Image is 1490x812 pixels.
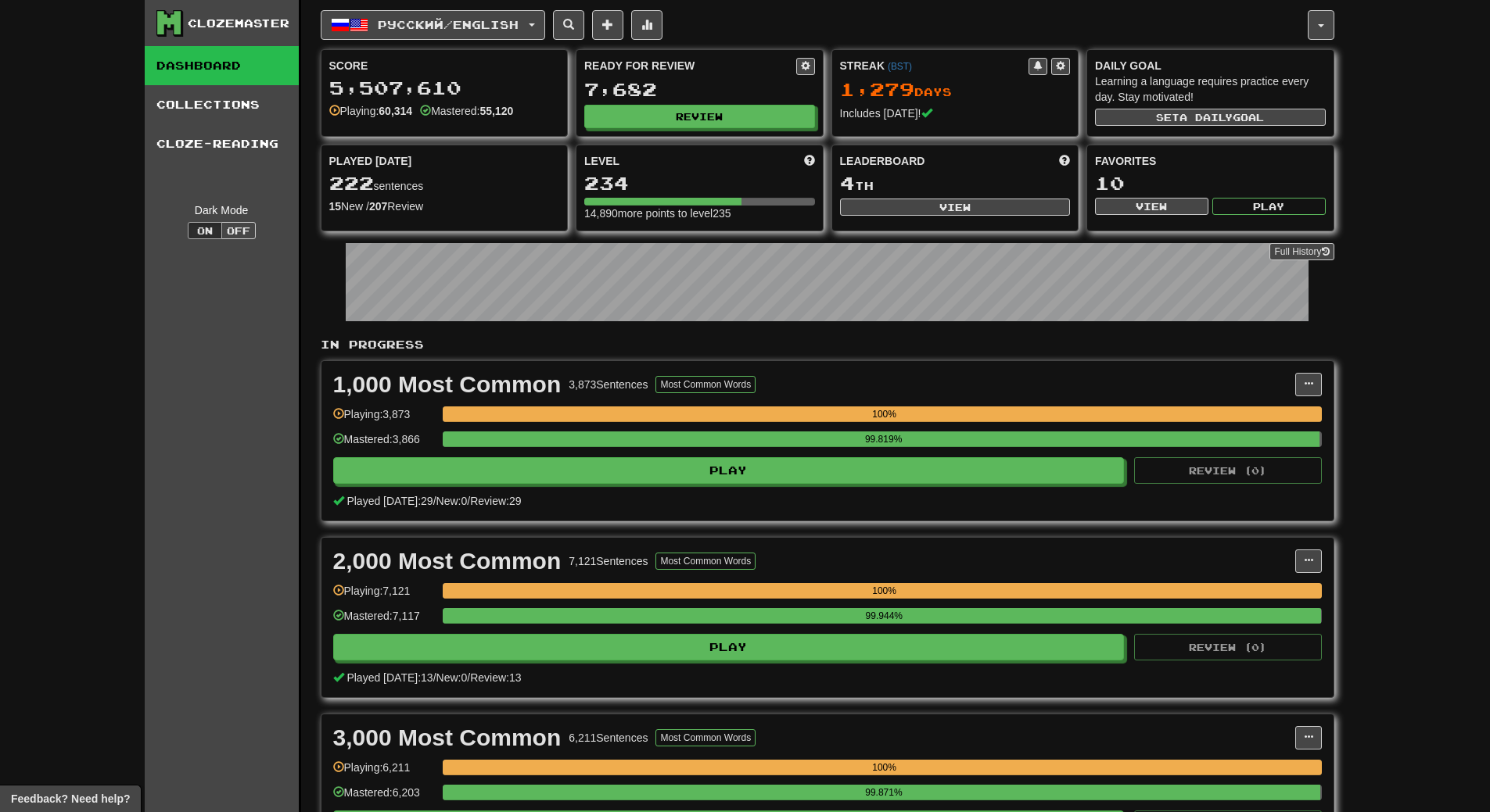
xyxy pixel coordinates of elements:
span: Review: 29 [470,495,521,507]
button: Review (0) [1134,634,1322,660]
div: 1,000 Most Common [333,373,562,396]
div: 2,000 Most Common [333,549,562,573]
span: a daily [1179,112,1233,123]
div: Playing: [329,103,413,119]
button: View [840,199,1071,216]
a: Collections [145,85,299,124]
div: 99.944% [447,608,1321,624]
div: Mastered: 6,203 [333,785,435,810]
div: 3,873 Sentences [569,377,648,392]
button: Play [1212,198,1326,215]
button: Русский/English [321,10,545,40]
button: Off [221,222,256,239]
button: Most Common Words [655,553,756,570]
button: Add sentence to collection [592,10,623,40]
a: Cloze-Reading [145,124,299,163]
strong: 60,314 [379,105,412,117]
div: 6,211 Sentences [569,730,648,746]
button: Play [333,634,1125,660]
div: 99.871% [447,785,1320,800]
strong: 15 [329,200,342,213]
span: Open feedback widget [11,791,130,807]
div: 100% [447,760,1322,775]
span: Leaderboard [840,153,925,169]
button: Most Common Words [655,729,756,746]
strong: 55,120 [479,105,513,117]
div: Playing: 6,211 [333,760,435,785]
div: Ready for Review [584,58,796,73]
button: Most Common Words [655,376,756,393]
div: 10 [1095,173,1326,193]
button: More stats [631,10,662,40]
button: Seta dailygoal [1095,109,1326,126]
span: Played [DATE] [329,153,412,169]
div: Clozemaster [188,16,289,31]
div: 100% [447,583,1322,599]
span: Played [DATE]: 13 [346,671,433,684]
div: 3,000 Most Common [333,726,562,749]
div: 99.819% [447,431,1320,447]
button: Review (0) [1134,457,1322,484]
div: Playing: 7,121 [333,583,435,609]
div: 14,890 more points to level 235 [584,206,815,221]
span: / [467,495,470,507]
span: Review: 13 [470,671,521,684]
span: / [433,495,436,507]
span: This week in points, UTC [1059,153,1070,169]
span: 222 [329,172,374,194]
div: Mastered: [420,103,513,119]
div: Daily Goal [1095,58,1326,73]
div: 7,121 Sentences [569,553,648,569]
div: Dark Mode [156,202,287,218]
p: In Progress [321,337,1334,352]
strong: 207 [369,200,387,213]
div: Mastered: 7,117 [333,608,435,634]
div: 5,507,610 [329,78,560,98]
a: Dashboard [145,46,299,85]
div: Day s [840,80,1071,100]
span: Level [584,153,619,169]
a: Full History [1269,243,1334,260]
div: Playing: 3,873 [333,406,435,432]
div: Learning a language requires practice every day. Stay motivated! [1095,73,1326,105]
span: Русский / English [378,18,519,31]
div: 7,682 [584,80,815,99]
div: Score [329,58,560,73]
div: Includes [DATE]! [840,106,1071,121]
div: sentences [329,173,560,194]
div: Streak [840,58,1029,73]
span: New: 0 [436,495,468,507]
div: th [840,173,1071,194]
span: 4 [840,172,855,194]
span: / [467,671,470,684]
span: Score more points to level up [804,153,815,169]
button: Play [333,457,1125,484]
button: On [188,222,222,239]
span: New: 0 [436,671,468,684]
a: (BST) [888,61,912,72]
span: Played [DATE]: 29 [346,495,433,507]
div: 234 [584,173,815,193]
div: Mastered: 3,866 [333,431,435,457]
button: Review [584,105,815,128]
div: New / Review [329,199,560,214]
button: View [1095,198,1208,215]
span: / [433,671,436,684]
div: 100% [447,406,1322,422]
div: Favorites [1095,153,1326,169]
button: Search sentences [553,10,584,40]
span: 1,279 [840,78,914,100]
